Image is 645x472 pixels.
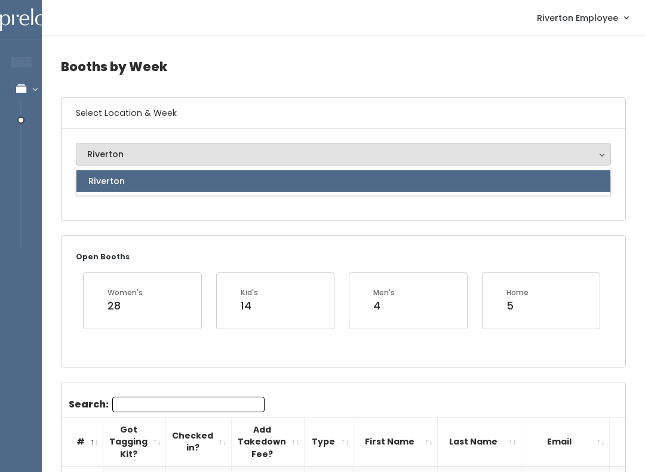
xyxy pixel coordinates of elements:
label: Search: [69,397,265,412]
button: Riverton [76,143,611,165]
div: Women's [107,287,143,298]
div: 28 [107,298,143,314]
div: Home [506,287,529,298]
div: 5 [506,298,529,314]
th: Email: activate to sort column ascending [521,417,610,467]
a: Riverton Employee [525,5,640,30]
div: Kid's [241,287,258,298]
div: Men's [373,287,395,298]
div: Riverton [87,148,600,161]
th: Type: activate to sort column ascending [305,417,354,467]
th: Last Name: activate to sort column ascending [438,417,521,467]
h6: Select Location & Week [62,98,625,128]
input: Search: [112,397,265,412]
th: Add Takedown Fee?: activate to sort column ascending [232,417,305,467]
th: Checked in?: activate to sort column ascending [166,417,232,467]
th: First Name: activate to sort column ascending [354,417,438,467]
div: 4 [373,298,395,314]
span: Riverton [88,174,125,188]
th: #: activate to sort column descending [62,417,103,467]
h4: Booths by Week [61,50,626,83]
th: Got Tagging Kit?: activate to sort column ascending [103,417,166,467]
span: Riverton Employee [537,11,618,24]
small: Open Booths [76,252,130,262]
div: 14 [241,298,258,314]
